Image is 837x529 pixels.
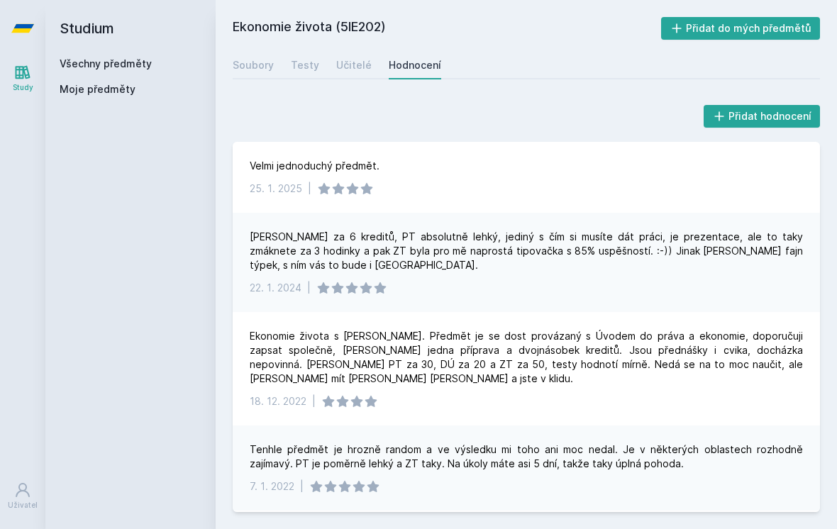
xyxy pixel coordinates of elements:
button: Přidat do mých předmětů [661,17,821,40]
div: Ekonomie života s [PERSON_NAME]. Předmět je se dost provázaný s Úvodem do práva a ekonomie, dopor... [250,329,803,386]
a: Soubory [233,51,274,79]
div: 22. 1. 2024 [250,281,301,295]
div: 18. 12. 2022 [250,394,306,408]
a: Hodnocení [389,51,441,79]
div: | [312,394,316,408]
a: Study [3,57,43,100]
div: Učitelé [336,58,372,72]
div: | [308,182,311,196]
a: Všechny předměty [60,57,152,69]
h2: Ekonomie života (5IE202) [233,17,661,40]
div: 25. 1. 2025 [250,182,302,196]
div: 7. 1. 2022 [250,479,294,494]
div: Velmi jednoduchý předmět. [250,159,379,173]
a: Testy [291,51,319,79]
div: Uživatel [8,500,38,511]
div: [PERSON_NAME] za 6 kreditů, PT absolutně lehký, jediný s čím si musíte dát práci, je prezentace, ... [250,230,803,272]
div: | [300,479,304,494]
div: Tenhle předmět je hrozně random a ve výsledku mi toho ani moc nedal. Je v některých oblastech roz... [250,442,803,471]
div: Soubory [233,58,274,72]
a: Uživatel [3,474,43,518]
div: Testy [291,58,319,72]
div: Hodnocení [389,58,441,72]
div: Study [13,82,33,93]
span: Moje předměty [60,82,135,96]
div: | [307,281,311,295]
button: Přidat hodnocení [704,105,821,128]
a: Učitelé [336,51,372,79]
